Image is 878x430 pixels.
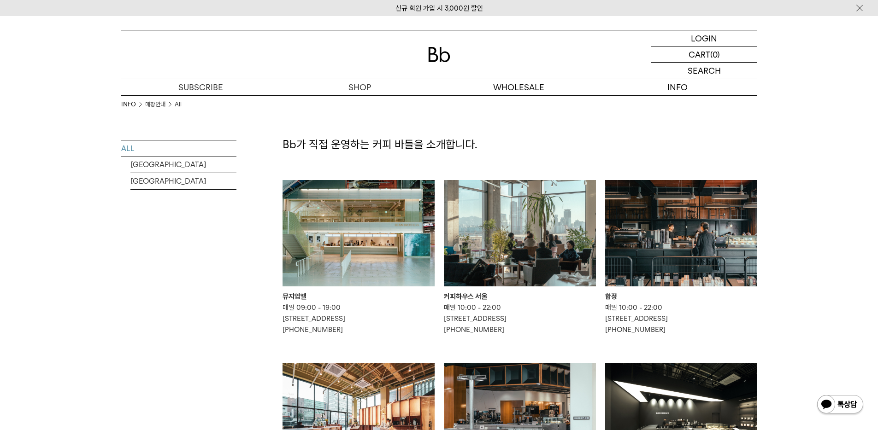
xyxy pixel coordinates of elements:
[130,157,236,173] a: [GEOGRAPHIC_DATA]
[283,180,435,286] img: 뮤지엄엘
[444,291,596,302] div: 커피하우스 서울
[280,79,439,95] a: SHOP
[598,79,757,95] p: INFO
[689,46,710,62] p: CART
[444,302,596,335] p: 매일 10:00 - 22:00 [STREET_ADDRESS] [PHONE_NUMBER]
[283,180,435,335] a: 뮤지엄엘 뮤지엄엘 매일 09:00 - 19:00[STREET_ADDRESS][PHONE_NUMBER]
[283,137,757,152] p: Bb가 직접 운영하는 커피 바들을 소개합니다.
[130,173,236,189] a: [GEOGRAPHIC_DATA]
[816,394,864,416] img: 카카오톡 채널 1:1 채팅 버튼
[283,291,435,302] div: 뮤지엄엘
[688,63,721,79] p: SEARCH
[444,180,596,335] a: 커피하우스 서울 커피하우스 서울 매일 10:00 - 22:00[STREET_ADDRESS][PHONE_NUMBER]
[121,79,280,95] a: SUBSCRIBE
[121,140,236,157] a: ALL
[710,46,720,62] p: (0)
[651,46,757,63] a: CART (0)
[428,47,450,62] img: 로고
[395,4,483,12] a: 신규 회원 가입 시 3,000원 할인
[651,30,757,46] a: LOGIN
[605,291,757,302] div: 합정
[121,100,145,109] li: INFO
[691,30,717,46] p: LOGIN
[175,100,182,109] a: All
[444,180,596,286] img: 커피하우스 서울
[605,302,757,335] p: 매일 10:00 - 22:00 [STREET_ADDRESS] [PHONE_NUMBER]
[283,302,435,335] p: 매일 09:00 - 19:00 [STREET_ADDRESS] [PHONE_NUMBER]
[439,79,598,95] p: WHOLESALE
[145,100,165,109] a: 매장안내
[605,180,757,286] img: 합정
[605,180,757,335] a: 합정 합정 매일 10:00 - 22:00[STREET_ADDRESS][PHONE_NUMBER]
